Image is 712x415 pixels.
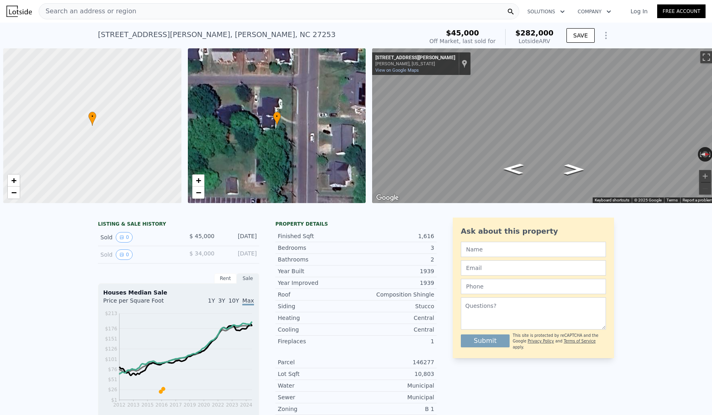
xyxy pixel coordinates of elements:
[105,311,117,316] tspan: $213
[240,402,252,408] tspan: 2024
[218,297,225,304] span: 3Y
[699,170,711,182] button: Zoom in
[356,358,434,366] div: 146277
[100,249,172,260] div: Sold
[566,28,595,43] button: SAVE
[275,221,437,227] div: Property details
[113,402,126,408] tspan: 2012
[229,297,239,304] span: 10Y
[237,273,259,284] div: Sale
[374,193,401,203] a: Open this area in Google Maps (opens a new window)
[598,27,614,44] button: Show Options
[116,232,133,243] button: View historical data
[461,242,606,257] input: Name
[108,377,117,382] tspan: $51
[39,6,136,16] span: Search an address or region
[189,233,214,239] span: $ 45,000
[127,402,140,408] tspan: 2013
[11,175,17,185] span: +
[105,326,117,332] tspan: $176
[278,290,356,299] div: Roof
[356,393,434,401] div: Municipal
[515,37,554,45] div: Lotside ARV
[88,112,96,126] div: •
[278,358,356,366] div: Parcel
[278,393,356,401] div: Sewer
[356,337,434,345] div: 1
[461,226,606,237] div: Ask about this property
[521,4,571,19] button: Solutions
[356,290,434,299] div: Composition Shingle
[278,255,356,264] div: Bathrooms
[189,250,214,257] span: $ 34,000
[461,260,606,276] input: Email
[278,314,356,322] div: Heating
[242,297,254,305] span: Max
[461,279,606,294] input: Phone
[446,29,479,37] span: $45,000
[375,55,455,61] div: [STREET_ADDRESS][PERSON_NAME]
[278,232,356,240] div: Finished Sqft
[356,232,434,240] div: 1,616
[564,339,595,343] a: Terms of Service
[8,187,20,199] a: Zoom out
[461,334,510,347] button: Submit
[184,402,196,408] tspan: 2019
[356,244,434,252] div: 3
[375,68,419,73] a: View on Google Maps
[278,370,356,378] div: Lot Sqft
[495,161,532,177] path: Go South, N Marshall St
[6,6,32,17] img: Lotside
[221,249,257,260] div: [DATE]
[214,273,237,284] div: Rent
[105,346,117,352] tspan: $126
[515,29,554,37] span: $282,000
[278,405,356,413] div: Zoning
[374,193,401,203] img: Google
[634,198,662,202] span: © 2025 Google
[356,255,434,264] div: 2
[98,221,259,229] div: LISTING & SALE HISTORY
[278,279,356,287] div: Year Improved
[278,302,356,310] div: Siding
[356,279,434,287] div: 1939
[273,112,281,126] div: •
[116,249,133,260] button: View historical data
[11,187,17,197] span: −
[192,174,204,187] a: Zoom in
[196,187,201,197] span: −
[429,37,495,45] div: Off Market, last sold for
[103,297,179,309] div: Price per Square Foot
[356,267,434,275] div: 1939
[98,29,336,40] div: [STREET_ADDRESS][PERSON_NAME] , [PERSON_NAME] , NC 27253
[528,339,554,343] a: Privacy Policy
[226,402,238,408] tspan: 2023
[513,333,606,350] div: This site is protected by reCAPTCHA and the Google and apply.
[100,232,172,243] div: Sold
[698,147,702,162] button: Rotate counterclockwise
[278,244,356,252] div: Bedrooms
[8,174,20,187] a: Zoom in
[462,59,467,68] a: Show location on map
[198,402,210,408] tspan: 2020
[108,387,117,392] tspan: $26
[699,183,711,195] button: Zoom out
[142,402,154,408] tspan: 2015
[221,232,257,243] div: [DATE]
[356,370,434,378] div: 10,803
[278,382,356,390] div: Water
[666,198,678,202] a: Terms (opens in new tab)
[111,397,117,403] tspan: $1
[212,402,224,408] tspan: 2022
[273,113,281,120] span: •
[555,162,593,177] path: Go North, N Marshall St
[108,367,117,372] tspan: $76
[621,7,657,15] a: Log In
[356,382,434,390] div: Municipal
[356,302,434,310] div: Stucco
[278,267,356,275] div: Year Built
[103,288,254,297] div: Houses Median Sale
[356,326,434,334] div: Central
[571,4,618,19] button: Company
[375,61,455,66] div: [PERSON_NAME], [US_STATE]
